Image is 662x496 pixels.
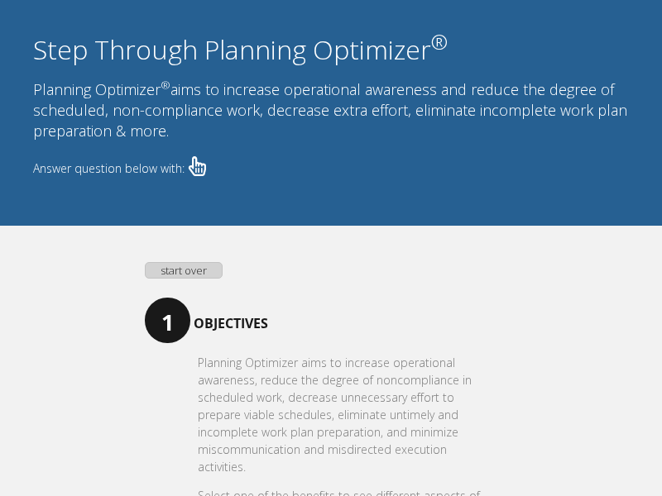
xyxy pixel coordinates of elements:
sup: ® [161,78,170,93]
sup: ® [431,28,448,55]
p: Planning Optimizer aims to increase operational awareness, reduce the degree of noncompliance in ... [198,354,496,475]
span: Step Through Planning Optimizer [33,31,448,67]
span: Answer question below with: [33,160,185,176]
p: Objectives [145,295,517,341]
span: Planning Optimizer aims to increase operational awareness and reduce the degree of scheduled, non... [33,79,627,141]
a: start over [145,262,223,279]
span: 1 [145,298,190,343]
